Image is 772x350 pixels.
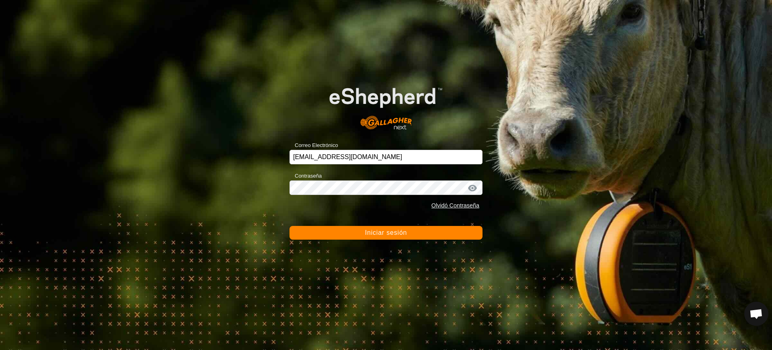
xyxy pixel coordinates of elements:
a: Olvidó Contraseña [431,202,479,209]
font: Iniciar sesión [365,229,407,236]
img: Logotipo de eShepherd [309,72,463,138]
button: Iniciar sesión [289,226,482,240]
div: Chat abierto [744,302,768,326]
input: Correo Electrónico [289,150,482,164]
font: Contraseña [295,173,322,179]
font: Correo Electrónico [295,142,338,148]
